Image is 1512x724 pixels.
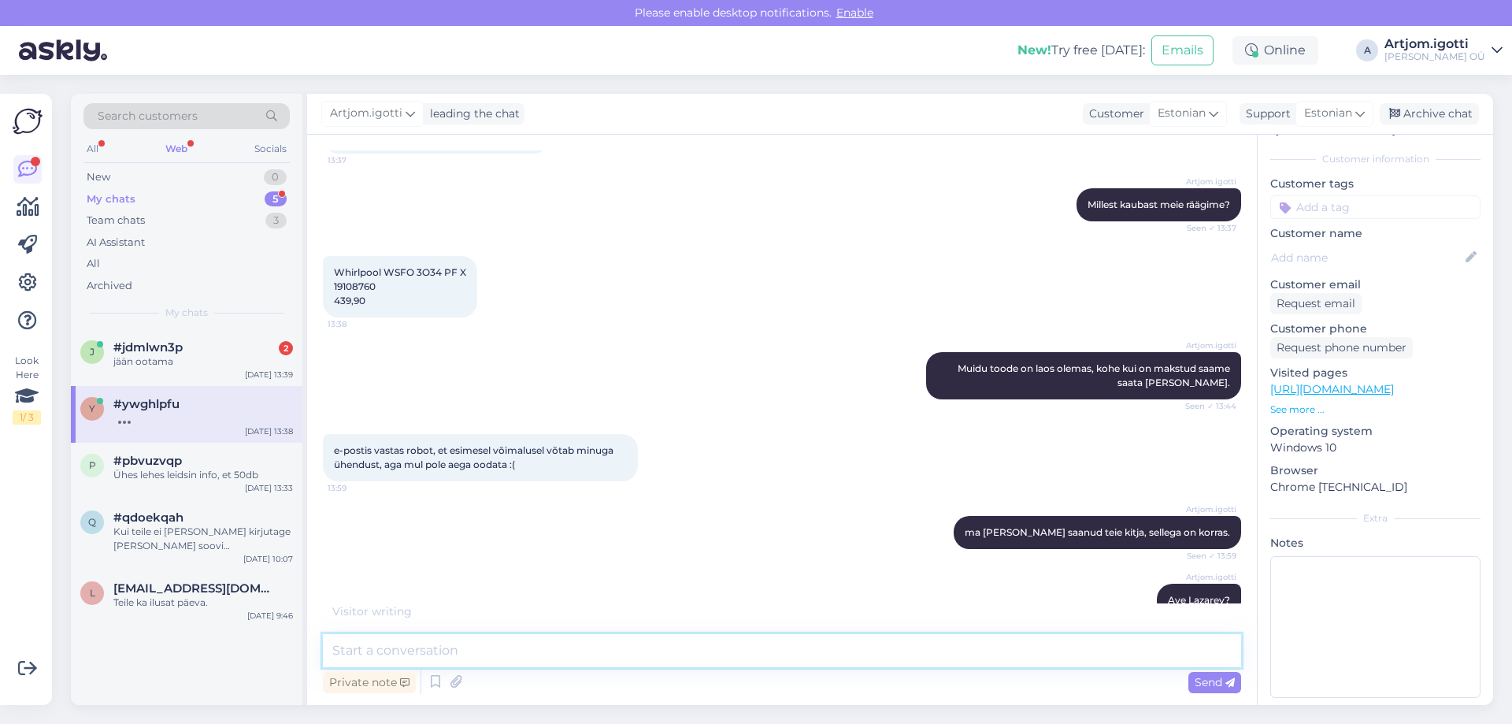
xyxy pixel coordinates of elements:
[113,596,293,610] div: Teile ka ilusat päeva.
[328,318,387,330] span: 13:38
[328,482,387,494] span: 13:59
[832,6,878,20] span: Enable
[113,511,183,525] span: #qdoekqah
[90,346,94,358] span: j
[1158,105,1206,122] span: Estonian
[323,672,416,693] div: Private note
[1270,365,1480,381] p: Visited pages
[13,354,41,425] div: Look Here
[1270,462,1480,479] p: Browser
[1270,382,1394,396] a: [URL][DOMAIN_NAME]
[264,169,287,185] div: 0
[1177,571,1236,583] span: Artjom.igotti
[265,191,287,207] div: 5
[1270,195,1480,219] input: Add a tag
[1270,479,1480,496] p: Chrome [TECHNICAL_ID]
[247,610,293,622] div: [DATE] 9:46
[1017,41,1145,60] div: Try free [DATE]:
[83,139,102,159] div: All
[251,139,290,159] div: Socials
[113,340,183,355] span: #jdmlwn3p
[1168,594,1230,606] span: Ave Lazarev?
[1384,38,1485,50] div: Artjom.igotti
[162,139,191,159] div: Web
[1017,43,1051,58] b: New!
[1270,423,1480,440] p: Operating system
[1177,400,1236,412] span: Seen ✓ 13:44
[1083,106,1144,122] div: Customer
[424,106,520,122] div: leading the chat
[1270,176,1480,192] p: Customer tags
[1380,103,1479,124] div: Archive chat
[1177,222,1236,234] span: Seen ✓ 13:37
[334,444,616,470] span: e-postis vastas robot, et esimesel võimalusel võtab minuga ühendust, aga mul pole aega oodata :(
[1270,403,1480,417] p: See more ...
[1195,675,1235,689] span: Send
[113,355,293,369] div: jään ootama
[245,482,293,494] div: [DATE] 13:33
[1356,39,1378,61] div: A
[1240,106,1291,122] div: Support
[1271,249,1462,266] input: Add name
[89,403,95,414] span: y
[1270,277,1480,293] p: Customer email
[1088,199,1230,210] span: Millest kaubast meie räägime?
[330,105,402,122] span: Artjom.igotti
[1270,225,1480,242] p: Customer name
[1270,511,1480,525] div: Extra
[1232,36,1318,65] div: Online
[1384,38,1503,63] a: Artjom.igotti[PERSON_NAME] OÜ
[113,581,277,596] span: liina.mottus@gmail.com
[1270,293,1362,314] div: Request email
[98,108,198,124] span: Search customers
[113,454,182,468] span: #pbvuzvqp
[245,425,293,437] div: [DATE] 13:38
[958,362,1232,388] span: Muidu toode on laos olemas, kohe kui on makstud saame saata [PERSON_NAME].
[1270,535,1480,551] p: Notes
[113,525,293,553] div: Kui teile ei [PERSON_NAME] kirjutage [PERSON_NAME] soovi [EMAIL_ADDRESS][DOMAIN_NAME], proovime v...
[1177,550,1236,562] span: Seen ✓ 13:59
[113,397,180,411] span: #ywghlpfu
[1270,337,1413,358] div: Request phone number
[90,587,95,599] span: l
[1177,176,1236,187] span: Artjom.igotti
[87,235,145,251] div: AI Assistant
[265,213,287,228] div: 3
[113,468,293,482] div: Ühes lehes leidsin info, et 50db
[13,410,41,425] div: 1 / 3
[328,154,387,166] span: 13:37
[1304,105,1352,122] span: Estonian
[323,603,1241,620] div: Visitor writing
[13,106,43,136] img: Askly Logo
[87,278,132,294] div: Archived
[89,459,96,471] span: p
[88,516,96,528] span: q
[245,369,293,381] div: [DATE] 13:39
[1177,340,1236,351] span: Artjom.igotti
[965,526,1230,538] span: ma [PERSON_NAME] saanud teie kitja, sellega on korras.
[1151,35,1214,65] button: Emails
[279,341,293,355] div: 2
[243,553,293,565] div: [DATE] 10:07
[334,266,466,306] span: Whirlpool WSFO 3O34 PF X 19108760 439,90
[1270,152,1480,166] div: Customer information
[1384,50,1485,63] div: [PERSON_NAME] OÜ
[1270,440,1480,456] p: Windows 10
[87,213,145,228] div: Team chats
[87,169,110,185] div: New
[87,191,135,207] div: My chats
[165,306,208,320] span: My chats
[87,256,100,272] div: All
[412,604,414,618] span: .
[1177,503,1236,515] span: Artjom.igotti
[1270,321,1480,337] p: Customer phone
